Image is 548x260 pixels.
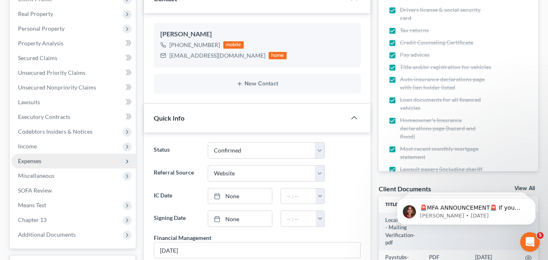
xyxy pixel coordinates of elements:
[400,96,492,112] span: Loan documents for all financed vehicles
[400,116,492,141] span: Homeowner's Insurance declarations page (hazard and flood)
[18,99,40,105] span: Lawsuits
[169,52,265,60] div: [EMAIL_ADDRESS][DOMAIN_NAME]
[537,232,544,239] span: 5
[400,63,491,71] span: Title and/or registration for vehicles
[11,51,136,65] a: Secured Claims
[400,6,492,22] span: Drivers license & social security card
[281,188,316,204] input: -- : --
[223,41,244,49] div: mobile
[150,165,204,182] label: Referral Source
[18,128,92,135] span: Codebtors Insiders & Notices
[18,202,46,208] span: Means Test
[160,81,354,87] button: New Contact
[11,65,136,80] a: Unsecured Priority Claims
[400,165,492,182] span: Lawsuit papers (including sheriff sales & garnishments)
[154,242,360,258] input: --
[18,172,54,179] span: Miscellaneous
[154,233,211,242] div: Financial Management
[11,80,136,95] a: Unsecured Nonpriority Claims
[18,143,37,150] span: Income
[208,211,272,226] a: None
[18,69,85,76] span: Unsecured Priority Claims
[18,113,70,120] span: Executory Contracts
[281,211,316,226] input: -- : --
[520,232,540,252] iframe: Intercom live chat
[18,25,65,32] span: Personal Property
[400,26,429,34] span: Tax returns
[18,84,96,91] span: Unsecured Nonpriority Claims
[400,51,429,59] span: Pay advices
[400,145,492,161] span: Most recent monthly mortgage statement
[18,54,57,61] span: Secured Claims
[150,188,204,204] label: IC Date
[154,114,184,122] span: Quick Info
[11,110,136,124] a: Executory Contracts
[269,52,287,59] div: home
[18,10,53,17] span: Real Property
[11,183,136,198] a: SOFA Review
[169,41,220,49] div: [PHONE_NUMBER]
[384,181,548,238] iframe: Intercom notifications message
[150,142,204,159] label: Status
[18,157,41,164] span: Expenses
[18,40,63,47] span: Property Analysis
[18,187,52,194] span: SOFA Review
[18,216,47,223] span: Chapter 13
[160,29,354,39] div: [PERSON_NAME]
[18,231,76,238] span: Additional Documents
[379,213,422,250] td: Local Form I - Mailing Verification-pdf
[208,188,272,204] a: None
[150,211,204,227] label: Signing Date
[400,38,473,47] span: Credit Counseling Certificate
[400,75,492,92] span: Auto insurance declarations page with lien holder listed
[11,36,136,51] a: Property Analysis
[11,95,136,110] a: Lawsuits
[379,184,431,193] div: Client Documents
